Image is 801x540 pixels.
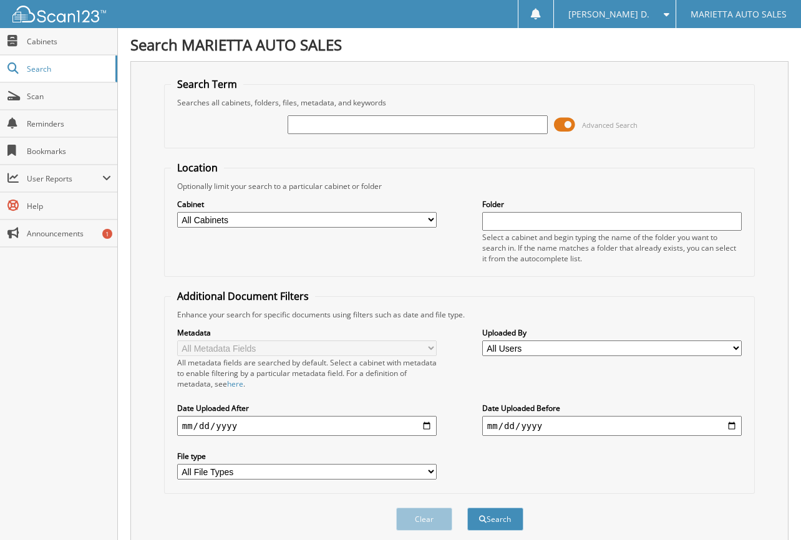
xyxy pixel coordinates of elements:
[27,201,111,211] span: Help
[27,228,111,239] span: Announcements
[396,508,452,531] button: Clear
[227,378,243,389] a: here
[482,199,742,210] label: Folder
[171,289,315,303] legend: Additional Document Filters
[482,232,742,264] div: Select a cabinet and begin typing the name of the folder you want to search in. If the name match...
[691,11,787,18] span: MARIETTA AUTO SALES
[568,11,649,18] span: [PERSON_NAME] D.
[482,327,742,338] label: Uploaded By
[12,6,106,22] img: scan123-logo-white.svg
[130,34,789,55] h1: Search MARIETTA AUTO SALES
[177,357,437,389] div: All metadata fields are searched by default. Select a cabinet with metadata to enable filtering b...
[102,229,112,239] div: 1
[171,77,243,91] legend: Search Term
[482,403,742,413] label: Date Uploaded Before
[27,91,111,102] span: Scan
[177,199,437,210] label: Cabinet
[171,181,749,191] div: Optionally limit your search to a particular cabinet or folder
[27,146,111,157] span: Bookmarks
[177,327,437,338] label: Metadata
[171,161,224,175] legend: Location
[177,416,437,436] input: start
[177,403,437,413] label: Date Uploaded After
[467,508,523,531] button: Search
[27,118,111,129] span: Reminders
[171,97,749,108] div: Searches all cabinets, folders, files, metadata, and keywords
[482,416,742,436] input: end
[171,309,749,320] div: Enhance your search for specific documents using filters such as date and file type.
[27,36,111,47] span: Cabinets
[27,173,102,184] span: User Reports
[177,451,437,461] label: File type
[27,64,109,74] span: Search
[582,120,638,130] span: Advanced Search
